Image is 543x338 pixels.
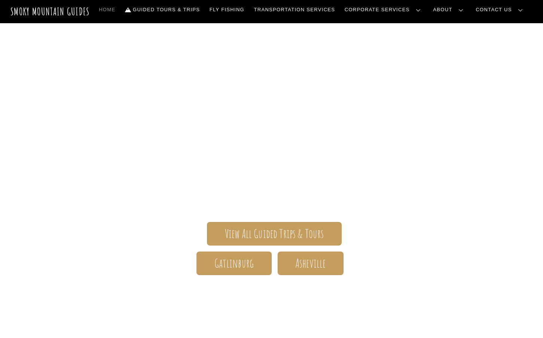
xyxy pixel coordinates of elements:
[196,252,271,275] a: Gatlinburg
[225,230,324,238] span: View All Guided Trips & Tours
[295,259,326,267] span: Asheville
[96,2,118,18] a: Home
[278,252,344,275] a: Asheville
[207,2,247,18] a: Fly Fishing
[214,259,254,267] span: Gatlinburg
[430,2,469,18] a: About
[207,222,341,246] a: View All Guided Trips & Tours
[122,2,203,18] a: Guided Tours & Trips
[10,5,90,18] a: Smoky Mountain Guides
[251,2,338,18] a: Transportation Services
[55,104,489,142] span: Smoky Mountain Guides
[342,2,427,18] a: Corporate Services
[473,2,529,18] a: Contact Us
[55,287,489,305] h1: Your adventure starts here.
[55,142,489,200] span: The ONLY one-stop, full Service Guide Company for the Gatlinburg and [GEOGRAPHIC_DATA] side of th...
